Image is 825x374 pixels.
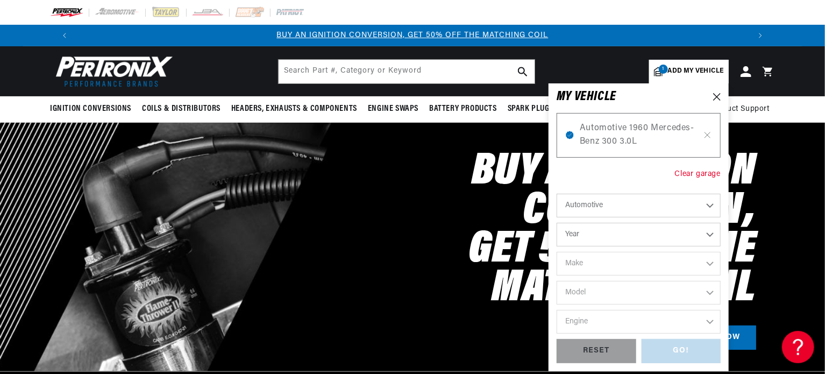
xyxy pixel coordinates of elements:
div: Clear garage [675,168,721,180]
summary: Coils & Distributors [137,96,226,122]
summary: Battery Products [424,96,502,122]
span: Engine Swaps [368,103,418,115]
span: 1 [659,65,668,74]
summary: Product Support [710,96,775,122]
img: Pertronix [50,53,174,90]
select: Ride Type [557,194,721,217]
a: 1Add my vehicle [649,60,729,83]
summary: Spark Plug Wires [502,96,579,122]
div: Announcement [75,30,750,41]
h6: MY VEHICLE [557,91,616,102]
select: Engine [557,310,721,334]
summary: Engine Swaps [362,96,424,122]
button: Translation missing: en.sections.announcements.next_announcement [750,25,771,46]
div: 1 of 3 [75,30,750,41]
a: BUY AN IGNITION CONVERSION, GET 50% OFF THE MATCHING COIL [277,31,549,39]
h2: Buy an Ignition Conversion, Get 50% off the Matching Coil [296,153,756,308]
span: Headers, Exhausts & Components [231,103,357,115]
button: search button [511,60,535,83]
span: Product Support [710,103,770,115]
span: Battery Products [429,103,497,115]
div: RESET [557,339,636,363]
button: Translation missing: en.sections.announcements.previous_announcement [54,25,75,46]
span: Spark Plug Wires [508,103,573,115]
summary: Headers, Exhausts & Components [226,96,362,122]
span: Ignition Conversions [50,103,131,115]
slideshow-component: Translation missing: en.sections.announcements.announcement_bar [23,25,802,46]
span: Automotive 1960 Mercedes-Benz 300 3.0L [580,122,698,149]
select: Year [557,223,721,246]
select: Model [557,281,721,305]
select: Make [557,252,721,276]
summary: Ignition Conversions [50,96,137,122]
span: Add my vehicle [668,66,724,76]
input: Search Part #, Category or Keyword [279,60,535,83]
span: Coils & Distributors [142,103,221,115]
